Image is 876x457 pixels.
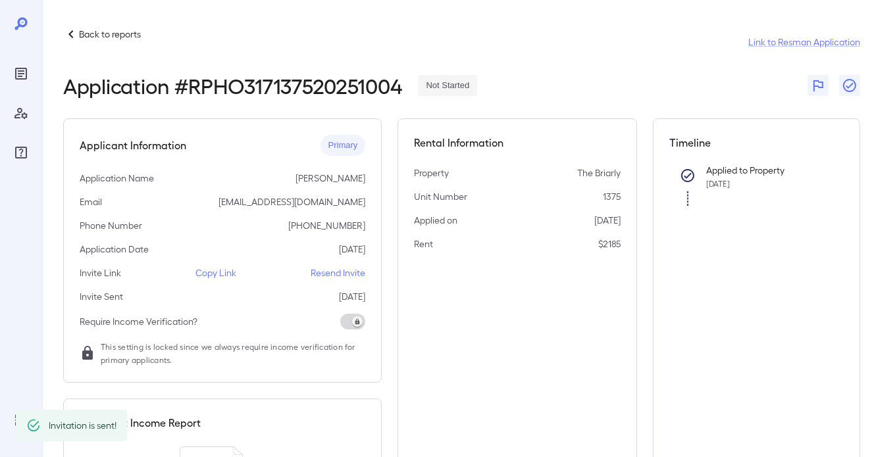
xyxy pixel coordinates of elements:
[414,190,467,203] p: Unit Number
[321,139,366,152] span: Primary
[414,135,620,151] h5: Rental Information
[11,142,32,163] div: FAQ
[80,243,149,256] p: Application Date
[808,75,829,96] button: Flag Report
[80,137,186,153] h5: Applicant Information
[414,166,449,180] p: Property
[80,219,142,232] p: Phone Number
[603,190,621,203] p: 1375
[418,80,477,92] span: Not Started
[80,172,154,185] p: Application Name
[748,36,860,49] a: Link to Resman Application
[63,74,402,97] h2: Application # RPHO317137520251004
[49,414,116,437] div: Invitation is sent!
[11,63,32,84] div: Reports
[706,179,730,188] span: [DATE]
[219,195,365,208] p: [EMAIL_ADDRESS][DOMAIN_NAME]
[80,415,201,431] h5: Applicant Income Report
[11,410,32,431] div: Log Out
[706,164,823,177] p: Applied to Property
[414,214,457,227] p: Applied on
[80,195,102,208] p: Email
[414,237,433,251] p: Rent
[669,135,844,151] h5: Timeline
[11,103,32,124] div: Manage Users
[79,28,141,41] p: Back to reports
[80,290,123,303] p: Invite Sent
[839,75,860,96] button: Close Report
[80,315,197,328] p: Require Income Verification?
[296,172,365,185] p: [PERSON_NAME]
[339,243,365,256] p: [DATE]
[594,214,621,227] p: [DATE]
[577,166,621,180] p: The Briarly
[598,237,621,251] p: $2185
[339,290,365,303] p: [DATE]
[195,266,236,279] p: Copy Link
[101,340,365,366] span: This setting is locked since we always require income verification for primary applicants.
[288,219,365,232] p: [PHONE_NUMBER]
[80,266,121,279] p: Invite Link
[311,266,365,279] p: Resend Invite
